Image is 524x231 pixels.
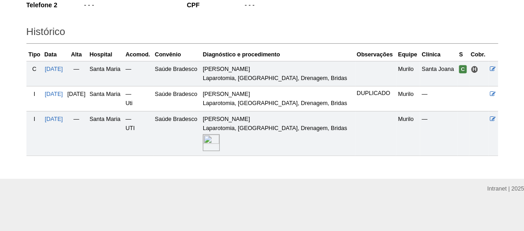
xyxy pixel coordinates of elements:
td: Murilo [396,61,420,86]
div: - - - [83,0,177,12]
a: [DATE] [45,116,63,122]
a: [DATE] [45,66,63,72]
td: Santa Maria [87,86,123,111]
td: [PERSON_NAME] Laparotomia, [GEOGRAPHIC_DATA], Drenagem, Bridas [201,86,355,111]
div: C [28,65,41,74]
th: Hospital [87,48,123,61]
th: Data [42,48,65,61]
td: — [420,111,457,156]
div: - - - [244,0,337,12]
th: Acomod. [123,48,153,61]
div: CPF [187,0,244,10]
td: — Uti [123,86,153,111]
div: Telefone 2 [26,0,83,10]
td: Santa Maria [87,111,123,156]
div: I [28,115,41,124]
td: Santa Joana [420,61,457,86]
td: — [123,61,153,86]
td: — [65,61,88,86]
td: — UTI [123,111,153,156]
div: Intranet | 2025 [487,184,524,193]
a: [DATE] [45,91,63,97]
th: S [457,48,469,61]
th: Equipe [396,48,420,61]
td: — [420,86,457,111]
th: Tipo [26,48,43,61]
span: Confirmada [459,65,467,73]
td: Saúde Bradesco [153,86,201,111]
th: Clínica [420,48,457,61]
td: Saúde Bradesco [153,61,201,86]
td: Saúde Bradesco [153,111,201,156]
th: Cobr. [469,48,488,61]
h2: Histórico [26,23,498,44]
td: Murilo [396,111,420,156]
th: Diagnóstico e procedimento [201,48,355,61]
td: Murilo [396,86,420,111]
p: DUPLICADO [357,90,395,97]
th: Observações [355,48,396,61]
th: Convênio [153,48,201,61]
td: — [65,111,88,156]
span: [DATE] [67,91,86,97]
td: [PERSON_NAME] Laparotomia, [GEOGRAPHIC_DATA], Drenagem, Bridas [201,61,355,86]
td: Santa Maria [87,61,123,86]
div: I [28,90,41,99]
td: [PERSON_NAME] Laparotomia, [GEOGRAPHIC_DATA], Drenagem, Bridas [201,111,355,156]
th: Alta [65,48,88,61]
span: Hospital [471,65,478,73]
